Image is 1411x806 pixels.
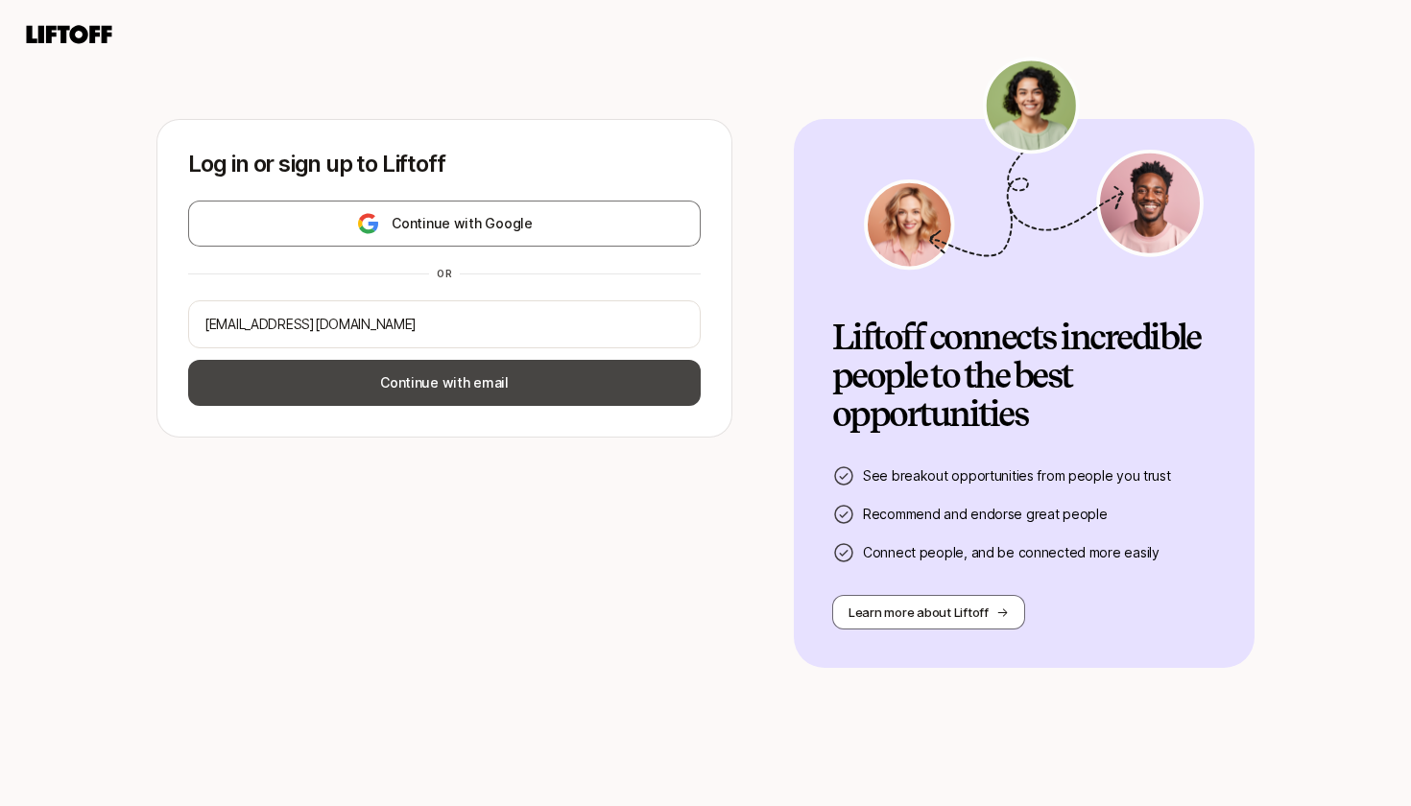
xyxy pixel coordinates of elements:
[188,201,701,247] button: Continue with Google
[429,266,460,281] div: or
[204,313,684,336] input: Your personal email address
[863,503,1107,526] p: Recommend and endorse great people
[832,595,1025,629] button: Learn more about Liftoff
[356,212,380,235] img: google-logo
[832,319,1216,434] h2: Liftoff connects incredible people to the best opportunities
[863,464,1171,487] p: See breakout opportunities from people you trust
[188,151,701,178] p: Log in or sign up to Liftoff
[188,360,701,406] button: Continue with email
[863,541,1160,564] p: Connect people, and be connected more easily
[861,57,1207,271] img: signup-banner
